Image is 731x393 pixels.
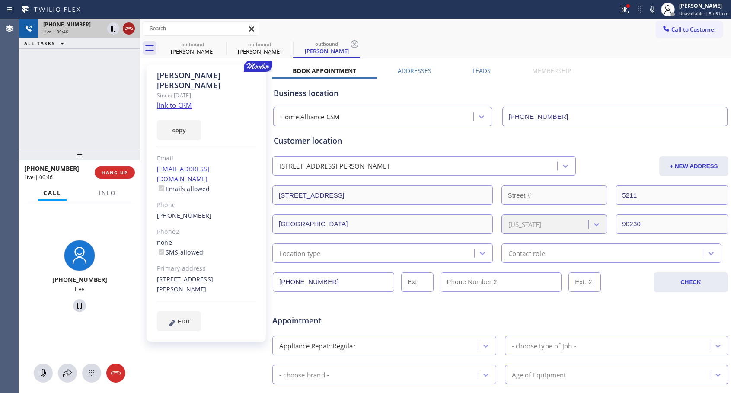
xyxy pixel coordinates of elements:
[157,70,256,90] div: [PERSON_NAME] [PERSON_NAME]
[508,248,545,258] div: Contact role
[157,311,201,331] button: EDIT
[160,48,225,55] div: [PERSON_NAME]
[157,120,201,140] button: copy
[106,364,125,383] button: Hang up
[616,214,728,234] input: ZIP
[157,101,192,109] a: link to CRM
[159,185,164,191] input: Emails allowed
[272,214,493,234] input: City
[502,107,728,126] input: Phone Number
[157,165,210,183] a: [EMAIL_ADDRESS][DOMAIN_NAME]
[159,249,164,255] input: SMS allowed
[441,272,562,292] input: Phone Number 2
[568,272,601,292] input: Ext. 2
[52,275,107,284] span: [PHONE_NUMBER]
[654,272,728,292] button: CHECK
[659,156,728,176] button: + NEW ADDRESS
[160,38,225,58] div: Andrea Larkin
[43,189,61,197] span: Call
[501,185,607,205] input: Street #
[99,189,116,197] span: Info
[279,248,321,258] div: Location type
[82,364,101,383] button: Open dialpad
[19,38,73,48] button: ALL TASKS
[94,185,121,201] button: Info
[227,48,292,55] div: [PERSON_NAME]
[73,299,86,312] button: Hold Customer
[294,38,359,57] div: Andrea Larkin
[273,272,394,292] input: Phone Number
[58,364,77,383] button: Open directory
[294,41,359,47] div: outbound
[293,67,356,75] label: Book Appointment
[279,370,329,380] div: - choose brand -
[679,2,728,10] div: [PERSON_NAME]
[157,200,256,210] div: Phone
[157,248,203,256] label: SMS allowed
[279,161,389,171] div: [STREET_ADDRESS][PERSON_NAME]
[157,211,212,220] a: [PHONE_NUMBER]
[227,41,292,48] div: outbound
[274,87,727,99] div: Business location
[512,341,576,351] div: - choose type of job -
[679,10,728,16] span: Unavailable | 5h 51min
[157,264,256,274] div: Primary address
[671,26,717,33] span: Call to Customer
[178,318,191,325] span: EDIT
[616,185,728,205] input: Apt. #
[157,275,256,294] div: [STREET_ADDRESS][PERSON_NAME]
[75,285,84,293] span: Live
[279,341,356,351] div: Appliance Repair Regular
[227,38,292,58] div: Andrea Larkin
[401,272,434,292] input: Ext.
[24,40,55,46] span: ALL TASKS
[532,67,571,75] label: Membership
[95,166,135,179] button: HANG UP
[398,67,431,75] label: Addresses
[280,112,340,122] div: Home Alliance CSM
[294,47,359,55] div: [PERSON_NAME]
[157,238,256,258] div: none
[157,153,256,163] div: Email
[157,227,256,237] div: Phone2
[38,185,67,201] button: Call
[24,173,53,181] span: Live | 00:46
[272,185,493,205] input: Address
[123,22,135,35] button: Hang up
[43,29,68,35] span: Live | 00:46
[160,41,225,48] div: outbound
[512,370,566,380] div: Age of Equipment
[157,90,256,100] div: Since: [DATE]
[102,169,128,176] span: HANG UP
[157,185,210,193] label: Emails allowed
[656,21,722,38] button: Call to Customer
[143,22,259,35] input: Search
[107,22,119,35] button: Hold Customer
[472,67,491,75] label: Leads
[646,3,658,16] button: Mute
[274,135,727,147] div: Customer location
[272,315,423,326] span: Appointment
[43,21,91,28] span: [PHONE_NUMBER]
[34,364,53,383] button: Mute
[24,164,79,173] span: [PHONE_NUMBER]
